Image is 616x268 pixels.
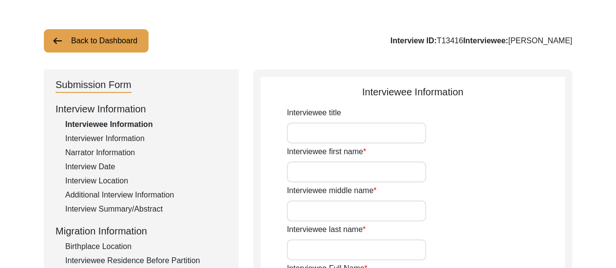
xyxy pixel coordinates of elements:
div: Interview Location [65,175,227,187]
label: Interviewee middle name [287,185,376,197]
b: Interview ID: [391,36,437,45]
div: Narrator Information [65,147,227,159]
div: Interview Information [56,102,227,116]
img: arrow-left.png [52,35,63,47]
label: Interviewee first name [287,146,366,158]
label: Interviewee title [287,107,341,119]
div: Interview Date [65,161,227,173]
div: Interviewee Information [65,119,227,130]
div: Additional Interview Information [65,189,227,201]
button: Back to Dashboard [44,29,149,53]
div: Interviewee Residence Before Partition [65,255,227,267]
div: Interviewer Information [65,133,227,144]
div: Birthplace Location [65,241,227,252]
label: Interviewee last name [287,224,366,235]
div: Interviewee Information [261,85,565,99]
b: Interviewee: [463,36,508,45]
div: Interview Summary/Abstract [65,203,227,215]
div: Submission Form [56,77,131,93]
div: T13416 [PERSON_NAME] [391,35,572,47]
div: Migration Information [56,224,227,238]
